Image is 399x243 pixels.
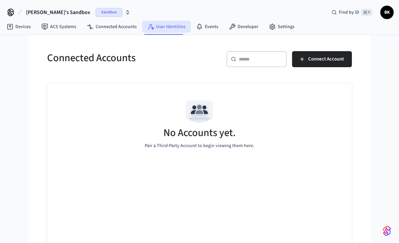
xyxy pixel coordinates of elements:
img: SeamLogoGradient.69752ec5.svg [383,226,391,236]
img: Team Empty State [184,97,215,127]
h5: No Accounts yet. [163,126,236,140]
span: Find by ID [339,9,359,16]
span: ⌘ K [361,9,372,16]
button: Connect Account [292,51,352,67]
span: BK [381,6,393,18]
span: Connect Account [308,55,344,64]
a: Events [191,21,224,33]
a: User Identities [142,21,191,33]
p: Pair a Third-Party Account to begin viewing them here. [145,142,254,149]
button: BK [380,6,394,19]
a: ACS Systems [36,21,82,33]
a: Connected Accounts [82,21,142,33]
div: Find by ID⌘ K [326,6,378,18]
a: Settings [264,21,300,33]
span: [PERSON_NAME]'s Sandbox [26,8,90,16]
a: Developer [224,21,264,33]
span: Sandbox [96,8,122,17]
a: Devices [1,21,36,33]
h5: Connected Accounts [47,51,195,65]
